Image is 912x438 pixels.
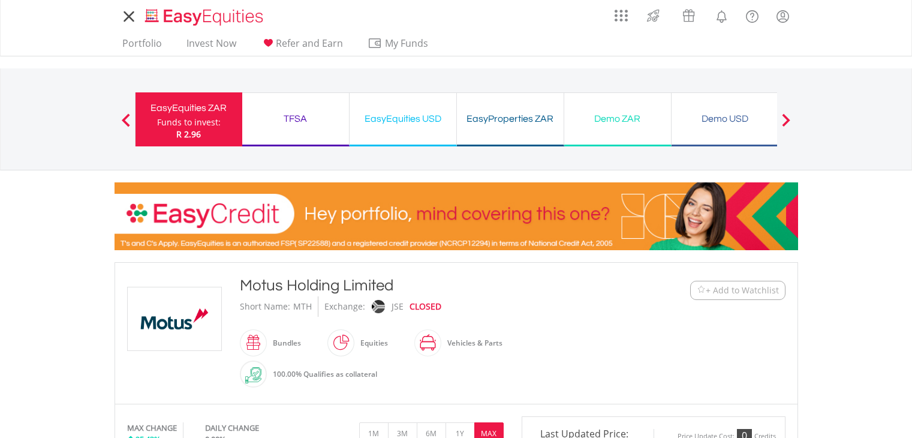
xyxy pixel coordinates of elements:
[143,7,268,27] img: EasyEquities_Logo.png
[368,35,446,51] span: My Funds
[276,37,343,50] span: Refer and Earn
[118,37,167,56] a: Portfolio
[143,100,235,116] div: EasyEquities ZAR
[571,110,664,127] div: Demo ZAR
[293,296,312,317] div: MTH
[245,367,261,383] img: collateral-qualifying-green.svg
[140,3,268,27] a: Home page
[697,286,706,295] img: Watchlist
[256,37,348,56] a: Refer and Earn
[114,119,138,131] button: Previous
[615,9,628,22] img: grid-menu-icon.svg
[273,369,377,379] span: 100.00% Qualifies as collateral
[410,296,441,317] div: CLOSED
[357,110,449,127] div: EasyEquities USD
[240,275,616,296] div: Motus Holding Limited
[679,6,699,25] img: vouchers-v2.svg
[182,37,241,56] a: Invest Now
[176,128,201,140] span: R 2.96
[127,422,177,434] div: MAX CHANGE
[767,3,798,29] a: My Profile
[392,296,404,317] div: JSE
[130,287,219,350] img: EQU.ZA.MTH.png
[157,116,221,128] div: Funds to invest:
[737,3,767,27] a: FAQ's and Support
[205,422,299,434] div: DAILY CHANGE
[249,110,342,127] div: TFSA
[464,110,556,127] div: EasyProperties ZAR
[441,329,502,358] div: Vehicles & Parts
[354,329,388,358] div: Equities
[671,3,706,25] a: Vouchers
[240,296,290,317] div: Short Name:
[706,3,737,27] a: Notifications
[607,3,636,22] a: AppsGrid
[706,284,779,296] span: + Add to Watchlist
[267,329,301,358] div: Bundles
[324,296,365,317] div: Exchange:
[774,119,798,131] button: Next
[690,281,785,300] button: Watchlist + Add to Watchlist
[371,300,384,313] img: jse.png
[679,110,771,127] div: Demo USD
[643,6,663,25] img: thrive-v2.svg
[115,182,798,250] img: EasyCredit Promotion Banner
